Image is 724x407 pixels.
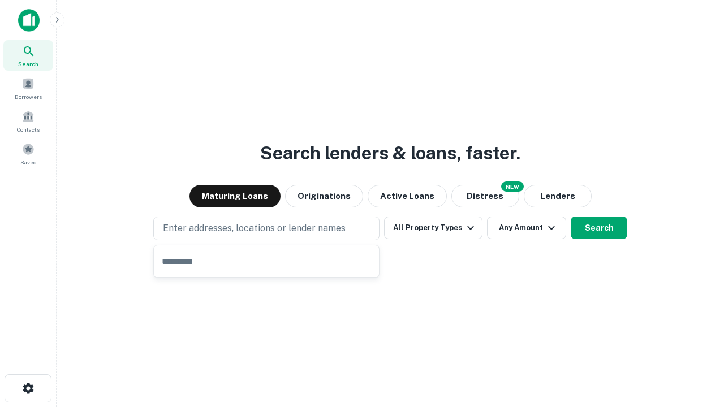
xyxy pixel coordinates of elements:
img: capitalize-icon.png [18,9,40,32]
span: Borrowers [15,92,42,101]
a: Borrowers [3,73,53,103]
button: Originations [285,185,363,207]
button: Any Amount [487,217,566,239]
a: Saved [3,138,53,169]
button: Search [571,217,627,239]
button: Maturing Loans [189,185,281,207]
button: Search distressed loans with lien and other non-mortgage details. [451,185,519,207]
p: Enter addresses, locations or lender names [163,222,346,235]
span: Contacts [17,125,40,134]
button: Enter addresses, locations or lender names [153,217,380,240]
span: Search [18,59,38,68]
button: All Property Types [384,217,482,239]
iframe: Chat Widget [667,317,724,371]
h3: Search lenders & loans, faster. [260,140,520,167]
a: Search [3,40,53,71]
button: Lenders [524,185,592,207]
a: Contacts [3,106,53,136]
button: Active Loans [368,185,447,207]
span: Saved [20,158,37,167]
div: NEW [501,181,524,192]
